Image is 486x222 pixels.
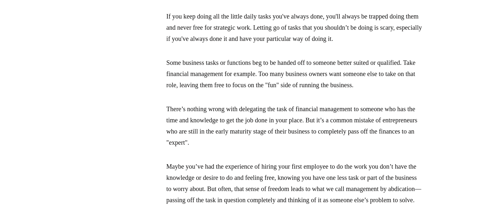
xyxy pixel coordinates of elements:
[166,103,422,148] p: There’s nothing wrong with delegating the task of financial management to someone who has the tim...
[166,11,422,44] p: If you keep doing all the little daily tasks you've always done, you'll always be trapped doing t...
[166,161,422,206] p: Maybe you’ve had the experience of hiring your first employee to do the work you don’t have the k...
[454,191,486,222] iframe: Chat Widget
[166,57,422,91] p: Some business tasks or functions beg to be handed off to someone better suited or qualified. Take...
